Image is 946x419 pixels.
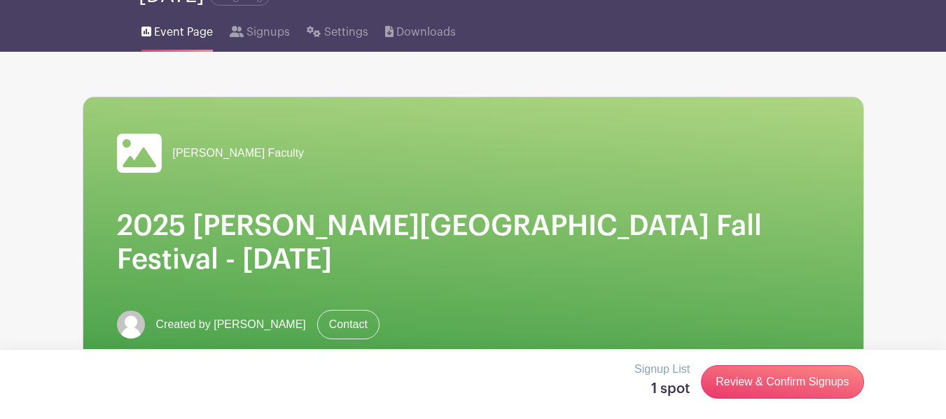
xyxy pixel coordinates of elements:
[173,145,305,162] span: [PERSON_NAME] Faculty
[141,7,213,52] a: Event Page
[154,24,213,41] span: Event Page
[701,365,863,399] a: Review & Confirm Signups
[156,316,306,333] span: Created by [PERSON_NAME]
[634,381,690,397] h5: 1 spot
[317,310,380,339] a: Contact
[230,7,290,52] a: Signups
[385,7,456,52] a: Downloads
[396,24,456,41] span: Downloads
[117,209,830,276] h1: 2025 [PERSON_NAME][GEOGRAPHIC_DATA] Fall Festival - [DATE]
[117,311,145,339] img: default-ce2991bfa6775e67f084385cd625a349d9dcbb7a52a09fb2fda1e96e2d18dcdb.png
[307,7,368,52] a: Settings
[246,24,290,41] span: Signups
[634,361,690,378] p: Signup List
[324,24,368,41] span: Settings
